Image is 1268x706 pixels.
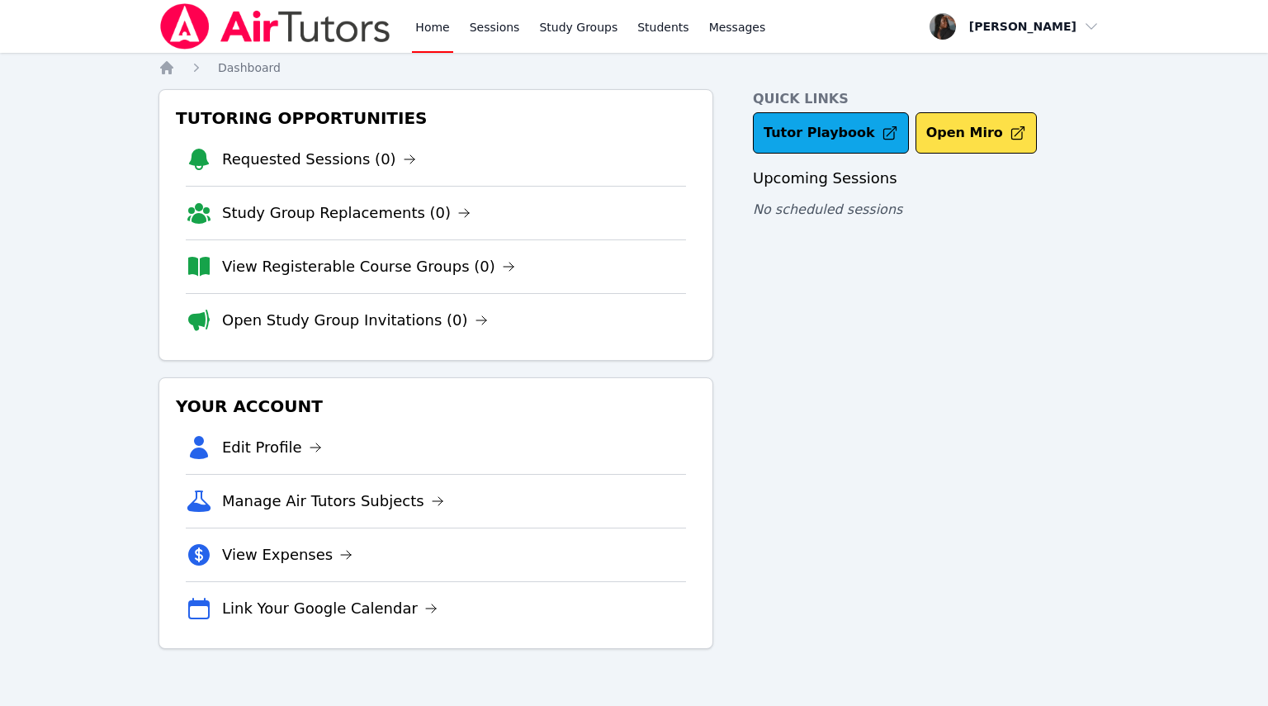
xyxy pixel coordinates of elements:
[916,112,1037,154] button: Open Miro
[222,543,352,566] a: View Expenses
[218,61,281,74] span: Dashboard
[173,391,699,421] h3: Your Account
[222,255,515,278] a: View Registerable Course Groups (0)
[753,89,1109,109] h4: Quick Links
[753,112,909,154] a: Tutor Playbook
[218,59,281,76] a: Dashboard
[222,436,322,459] a: Edit Profile
[158,59,1109,76] nav: Breadcrumb
[753,167,1109,190] h3: Upcoming Sessions
[709,19,766,36] span: Messages
[222,597,438,620] a: Link Your Google Calendar
[222,490,444,513] a: Manage Air Tutors Subjects
[222,201,471,225] a: Study Group Replacements (0)
[173,103,699,133] h3: Tutoring Opportunities
[158,3,392,50] img: Air Tutors
[222,309,488,332] a: Open Study Group Invitations (0)
[222,148,416,171] a: Requested Sessions (0)
[753,201,902,217] span: No scheduled sessions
